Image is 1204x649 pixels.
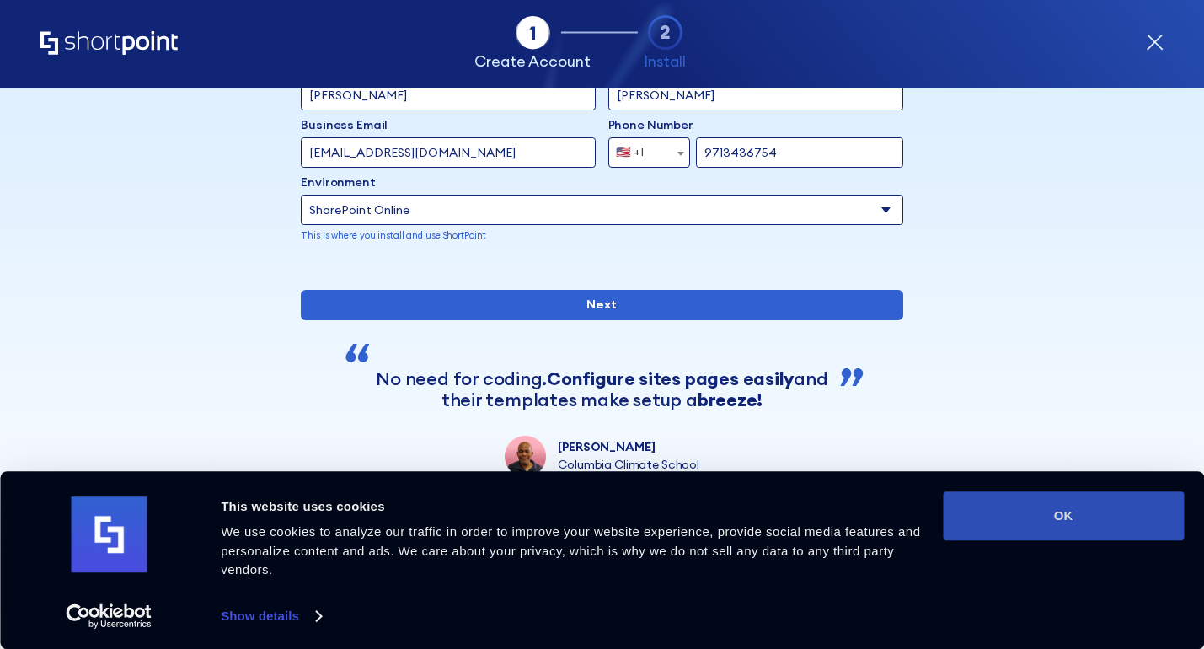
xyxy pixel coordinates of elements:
img: logo [71,497,147,573]
button: OK [943,491,1184,540]
div: This website uses cookies [221,496,923,517]
a: Usercentrics Cookiebot - opens in a new window [35,603,183,629]
span: We use cookies to analyze our traffic in order to improve your website experience, provide social... [221,524,920,577]
a: Show details [221,603,320,629]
